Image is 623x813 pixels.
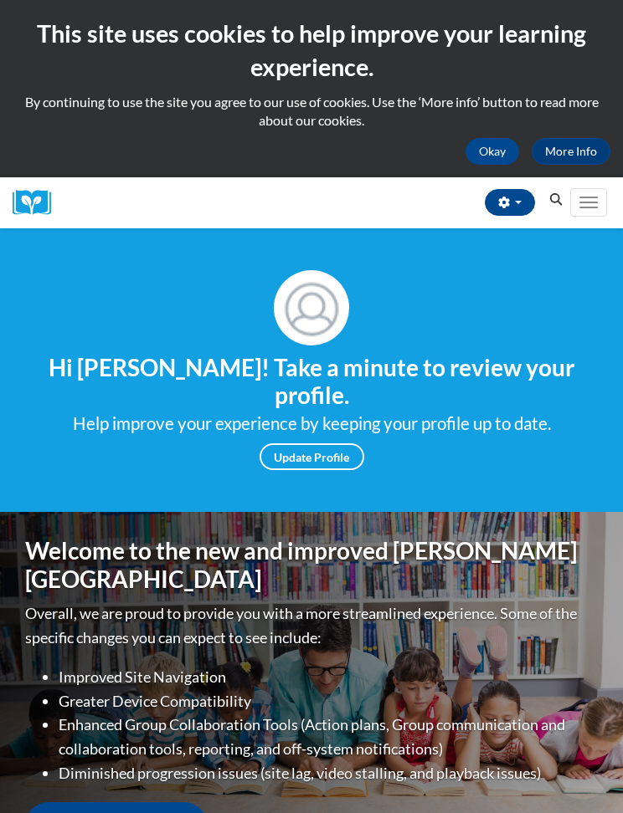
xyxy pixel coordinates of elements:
[59,665,598,689] li: Improved Site Navigation
[59,761,598,785] li: Diminished progression issues (site lag, video stalling, and playback issues)
[25,601,598,650] p: Overall, we are proud to provide you with a more streamlined experience. Some of the specific cha...
[569,177,610,228] div: Main menu
[556,746,610,800] iframe: Button to launch messaging window
[59,689,598,713] li: Greater Device Compatibility
[13,190,63,216] a: Cox Campus
[25,537,598,593] h1: Welcome to the new and improved [PERSON_NAME][GEOGRAPHIC_DATA]
[274,270,349,345] img: Profile Image
[260,443,364,470] a: Update Profile
[543,190,569,210] button: Search
[466,138,519,165] button: Okay
[13,354,610,410] h4: Hi [PERSON_NAME]! Take a minute to review your profile.
[59,713,598,761] li: Enhanced Group Collaboration Tools (Action plans, Group communication and collaboration tools, re...
[532,138,610,165] a: More Info
[13,17,610,84] h2: This site uses cookies to help improve your learning experience.
[485,189,535,216] button: Account Settings
[13,93,610,130] p: By continuing to use the site you agree to our use of cookies. Use the ‘More info’ button to read...
[13,190,63,216] img: Logo brand
[13,410,610,437] div: Help improve your experience by keeping your profile up to date.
